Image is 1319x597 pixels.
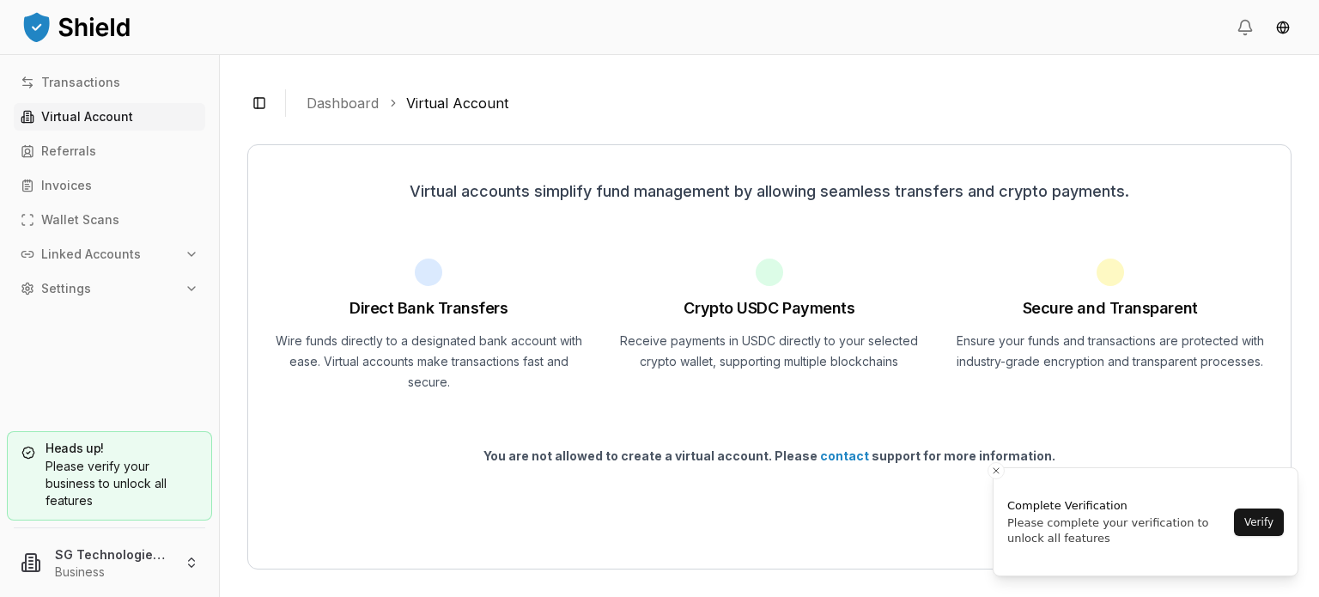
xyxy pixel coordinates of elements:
a: Virtual Account [14,103,205,131]
img: ShieldPay Logo [21,9,132,44]
button: Linked Accounts [14,241,205,268]
span: You are not allowed to create a virtual account. Please [483,448,820,463]
p: SG Technologies LLC [55,545,171,563]
p: Business [55,563,171,581]
a: Wallet Scans [14,206,205,234]
button: Verify [1234,509,1284,536]
h1: Direct Bank Transfers [350,296,508,320]
p: Linked Accounts [41,248,141,260]
span: support for more information. [869,448,1055,463]
p: Referrals [41,145,96,157]
p: Invoices [41,180,92,192]
p: Ensure your funds and transactions are protected with industry-grade encryption and transparent p... [950,331,1270,372]
button: Settings [14,275,205,302]
p: Wallet Scans [41,214,119,226]
p: Settings [41,283,91,295]
nav: breadcrumb [307,93,1278,113]
button: Close toast [988,462,1005,479]
a: Dashboard [307,93,379,113]
a: Virtual Account [406,93,508,113]
p: Receive payments in USDC directly to your selected crypto wallet, supporting multiple blockchains [610,331,930,372]
h1: Secure and Transparent [1023,296,1198,320]
p: Wire funds directly to a designated bank account with ease. Virtual accounts make transactions fa... [269,331,589,393]
h5: Heads up! [21,442,198,454]
a: Referrals [14,137,205,165]
button: SG Technologies LLCBusiness [7,535,212,590]
a: Transactions [14,69,205,96]
a: Invoices [14,172,205,199]
div: Please complete your verification to unlock all features [1007,515,1229,546]
p: Transactions [41,76,120,88]
div: Please verify your business to unlock all features [21,458,198,509]
p: Virtual accounts simplify fund management by allowing seamless transfers and crypto payments. [269,180,1270,204]
h1: Crypto USDC Payments [684,296,854,320]
a: Heads up!Please verify your business to unlock all features [7,431,212,521]
a: contact [820,448,869,463]
div: Complete Verification [1007,497,1229,515]
p: Virtual Account [41,111,133,123]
